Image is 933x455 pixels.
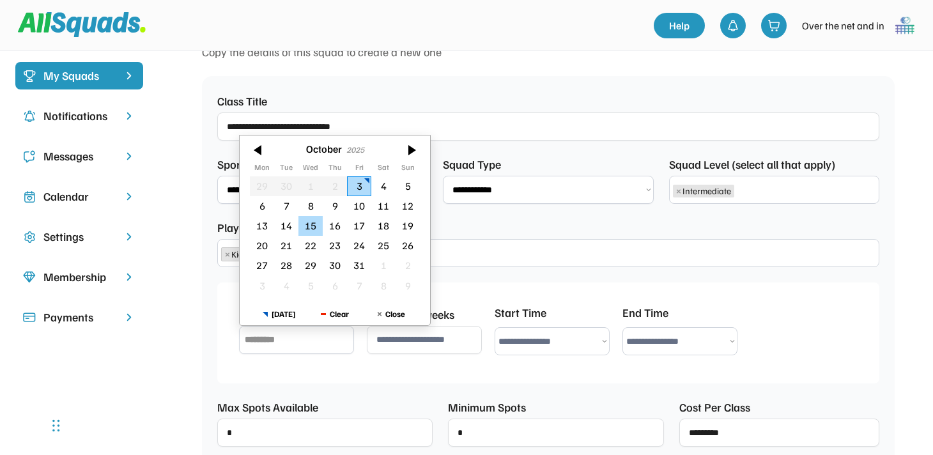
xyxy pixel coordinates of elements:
[346,145,364,155] div: 2025
[396,163,420,176] th: Sunday
[123,150,135,162] img: chevron-right.svg
[202,43,895,61] div: Copy the details of this squad to create a new one
[654,13,705,38] a: Help
[323,215,347,235] div: 16/10/2025
[371,196,396,215] div: 11/10/2025
[767,19,780,32] img: shopping-cart-01%20%281%29.svg
[217,93,267,110] div: Class Title
[892,13,918,38] img: 1000005499.png
[123,311,135,323] img: chevron-right.svg
[371,236,396,256] div: 25/10/2025
[673,185,734,197] li: Intermediate
[250,256,274,275] div: 27/10/2025
[18,12,146,36] img: Squad%20Logo.svg
[23,271,36,284] img: Icon%20copy%208.svg
[274,236,298,256] div: 21/10/2025
[396,215,420,235] div: 19/10/2025
[396,236,420,256] div: 26/10/2025
[323,163,347,176] th: Thursday
[676,187,681,196] span: ×
[347,215,371,235] div: 17/10/2025
[274,163,298,176] th: Tuesday
[802,18,884,33] div: Over the net and in
[217,156,288,173] div: Sport Type
[298,215,323,235] div: 15/10/2025
[274,275,298,295] div: 4/11/2025
[251,303,307,325] button: [DATE]
[217,219,382,236] div: Player Type (select all that apply)
[448,399,526,416] div: Minimum Spots
[323,275,347,295] div: 6/11/2025
[123,271,135,283] img: chevron-right.svg
[371,176,396,196] div: 4/10/2025
[298,256,323,275] div: 29/10/2025
[274,196,298,215] div: 7/10/2025
[221,247,251,261] li: Kids
[669,156,835,173] div: Squad Level (select all that apply)
[495,304,546,321] div: Start Time
[43,188,115,205] div: Calendar
[443,156,513,173] div: Squad Type
[225,250,230,259] span: ×
[323,256,347,275] div: 30/10/2025
[306,143,342,155] div: October
[250,275,274,295] div: 3/11/2025
[298,196,323,215] div: 8/10/2025
[43,107,115,125] div: Notifications
[307,303,363,325] button: Clear
[250,215,274,235] div: 13/10/2025
[396,275,420,295] div: 9/11/2025
[274,215,298,235] div: 14/10/2025
[123,190,135,203] img: chevron-right.svg
[250,196,274,215] div: 6/10/2025
[298,163,323,176] th: Wednesday
[371,215,396,235] div: 18/10/2025
[43,67,115,84] div: My Squads
[298,275,323,295] div: 5/11/2025
[347,256,371,275] div: 31/10/2025
[323,236,347,256] div: 23/10/2025
[371,275,396,295] div: 8/11/2025
[727,19,739,32] img: bell-03%20%281%29.svg
[363,303,419,325] button: Close
[123,231,135,243] img: chevron-right.svg
[43,228,115,245] div: Settings
[347,275,371,295] div: 7/11/2025
[23,190,36,203] img: Icon%20copy%207.svg
[43,268,115,286] div: Membership
[323,196,347,215] div: 9/10/2025
[274,176,298,196] div: 30/09/2025
[323,176,347,196] div: 2/10/2025
[23,311,36,324] img: Icon%20%2815%29.svg
[679,399,750,416] div: Cost Per Class
[123,110,135,122] img: chevron-right.svg
[347,163,371,176] th: Friday
[298,236,323,256] div: 22/10/2025
[23,150,36,163] img: Icon%20copy%205.svg
[23,110,36,123] img: Icon%20copy%204.svg
[250,236,274,256] div: 20/10/2025
[43,309,115,326] div: Payments
[274,256,298,275] div: 28/10/2025
[371,163,396,176] th: Saturday
[347,196,371,215] div: 10/10/2025
[23,70,36,82] img: Icon%20%2823%29.svg
[123,70,135,82] img: chevron-right%20copy%203.svg
[347,236,371,256] div: 24/10/2025
[622,304,668,321] div: End Time
[23,231,36,243] img: Icon%20copy%2016.svg
[396,256,420,275] div: 2/11/2025
[396,196,420,215] div: 12/10/2025
[396,176,420,196] div: 5/10/2025
[298,176,323,196] div: 1/10/2025
[217,399,318,416] div: Max Spots Available
[43,148,115,165] div: Messages
[250,163,274,176] th: Monday
[250,176,274,196] div: 29/09/2025
[371,256,396,275] div: 1/11/2025
[347,176,371,196] div: 3/10/2025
